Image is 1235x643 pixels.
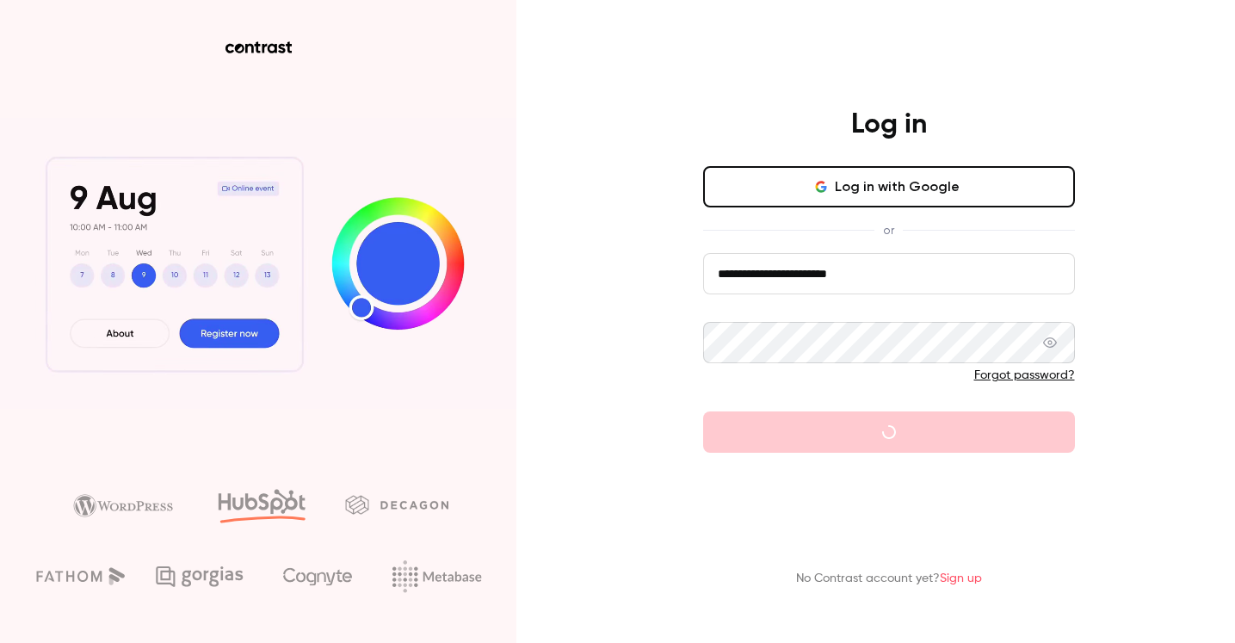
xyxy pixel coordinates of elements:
button: Log in with Google [703,166,1075,207]
p: No Contrast account yet? [796,570,982,588]
a: Sign up [940,572,982,584]
h4: Log in [851,108,927,142]
img: decagon [345,495,448,514]
span: or [874,221,903,239]
a: Forgot password? [974,369,1075,381]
